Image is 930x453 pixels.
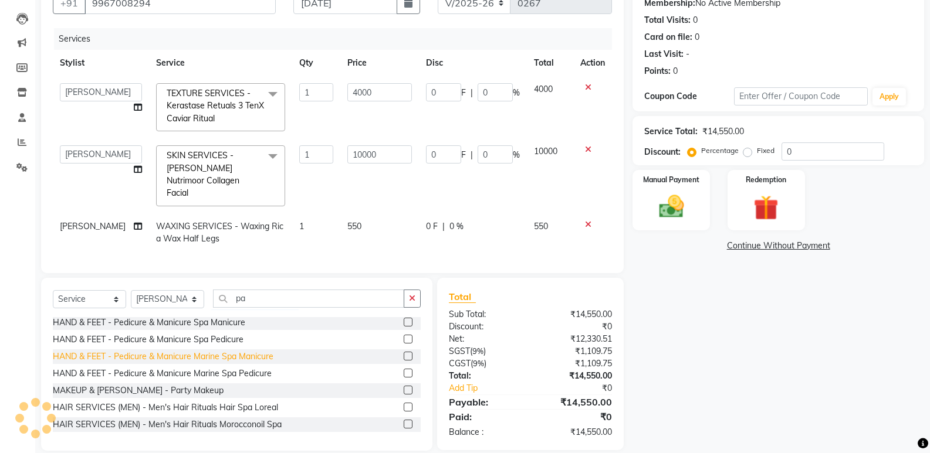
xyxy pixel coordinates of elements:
[440,321,530,333] div: Discount:
[53,418,282,431] div: HAIR SERVICES (MEN) - Men's Hair Rituals Morocconoil Spa
[215,113,220,124] a: x
[461,149,466,161] span: F
[461,87,466,99] span: F
[188,188,194,198] a: x
[53,316,245,329] div: HAND & FEET - Pedicure & Manicure Spa Manicure
[686,48,689,60] div: -
[644,90,733,103] div: Coupon Code
[644,31,692,43] div: Card on file:
[644,65,671,77] div: Points:
[530,426,621,438] div: ₹14,550.00
[527,50,574,76] th: Total
[53,50,149,76] th: Stylist
[53,333,244,346] div: HAND & FEET - Pedicure & Manicure Spa Pedicure
[149,50,292,76] th: Service
[573,50,612,76] th: Action
[54,28,621,50] div: Services
[872,88,906,105] button: Apply
[53,384,224,397] div: MAKEUP & [PERSON_NAME] - Party Makeup
[442,220,445,233] span: |
[440,395,530,409] div: Payable:
[702,125,744,138] div: ₹14,550.00
[530,395,621,409] div: ₹14,550.00
[530,308,621,321] div: ₹14,550.00
[693,14,698,26] div: 0
[449,346,470,356] span: SGST
[513,87,520,99] span: %
[746,175,786,185] label: Redemption
[440,308,530,321] div: Sub Total:
[440,426,530,438] div: Balance :
[546,382,621,394] div: ₹0
[167,150,239,198] span: SKIN SERVICES - [PERSON_NAME] Nutrimoor Collagen Facial
[473,359,484,368] span: 9%
[213,289,404,308] input: Search or Scan
[53,401,278,414] div: HAIR SERVICES (MEN) - Men's Hair Rituals Hair Spa Loreal
[471,149,473,161] span: |
[651,192,692,221] img: _cash.svg
[449,220,464,233] span: 0 %
[746,192,786,223] img: _gift.svg
[440,370,530,382] div: Total:
[530,321,621,333] div: ₹0
[440,345,530,357] div: ( )
[644,48,684,60] div: Last Visit:
[440,382,546,394] a: Add Tip
[440,410,530,424] div: Paid:
[440,333,530,345] div: Net:
[449,291,476,303] span: Total
[757,145,775,156] label: Fixed
[530,345,621,357] div: ₹1,109.75
[635,240,922,252] a: Continue Without Payment
[299,221,304,231] span: 1
[534,84,553,94] span: 4000
[419,50,527,76] th: Disc
[644,14,691,26] div: Total Visits:
[530,357,621,370] div: ₹1,109.75
[426,220,438,233] span: 0 F
[513,149,520,161] span: %
[472,346,483,356] span: 9%
[534,221,548,231] span: 550
[534,146,557,156] span: 10000
[644,125,698,138] div: Service Total:
[530,333,621,345] div: ₹12,330.51
[167,88,264,124] span: TEXTURE SERVICES - Kerastase Retuals 3 TenX Caviar Ritual
[347,221,361,231] span: 550
[156,221,283,244] span: WAXING SERVICES - Waxing Rica Wax Half Legs
[530,410,621,424] div: ₹0
[471,87,473,99] span: |
[673,65,678,77] div: 0
[701,145,739,156] label: Percentage
[60,221,126,231] span: [PERSON_NAME]
[734,87,868,105] input: Enter Offer / Coupon Code
[643,175,699,185] label: Manual Payment
[449,358,471,369] span: CGST
[530,370,621,382] div: ₹14,550.00
[695,31,699,43] div: 0
[644,146,681,158] div: Discount:
[340,50,419,76] th: Price
[53,367,272,380] div: HAND & FEET - Pedicure & Manicure Marine Spa Pedicure
[292,50,340,76] th: Qty
[440,357,530,370] div: ( )
[53,350,273,363] div: HAND & FEET - Pedicure & Manicure Marine Spa Manicure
